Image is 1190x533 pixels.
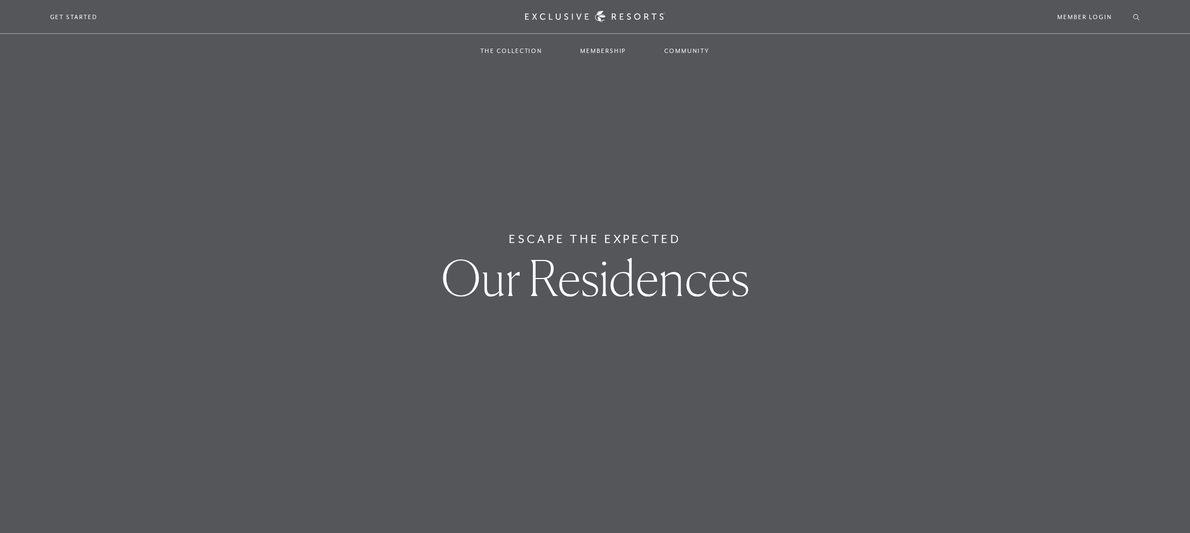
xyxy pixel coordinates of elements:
a: The Collection [469,35,553,67]
a: Member Login [1057,12,1111,22]
h6: Escape The Expected [509,230,681,248]
h1: Our Residences [441,253,749,303]
a: Community [653,35,720,67]
a: Membership [569,35,637,67]
a: Get Started [50,12,98,22]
